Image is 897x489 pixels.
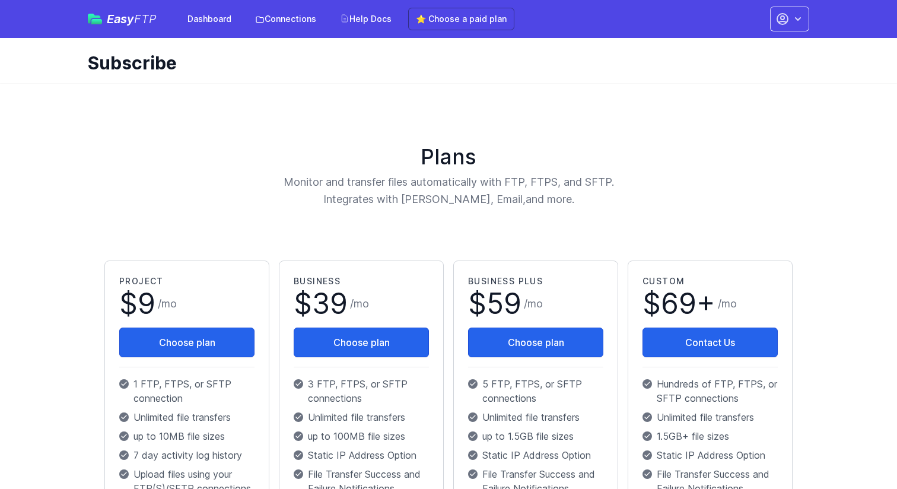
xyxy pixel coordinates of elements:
[216,173,681,208] p: Monitor and transfer files automatically with FTP, FTPS, and SFTP. Integrates with [PERSON_NAME],...
[486,286,521,321] span: 59
[642,448,778,462] p: Static IP Address Option
[88,14,102,24] img: easyftp_logo.png
[468,448,603,462] p: Static IP Address Option
[661,286,715,321] span: 69+
[468,328,603,357] button: Choose plan
[408,8,514,30] a: ⭐ Choose a paid plan
[134,12,157,26] span: FTP
[333,8,399,30] a: Help Docs
[107,13,157,25] span: Easy
[721,297,737,310] span: mo
[119,410,255,424] p: Unlimited file transfers
[642,429,778,443] p: 1.5GB+ file sizes
[294,410,429,424] p: Unlimited file transfers
[642,410,778,424] p: Unlimited file transfers
[158,296,177,312] span: /
[468,290,521,318] span: $
[294,429,429,443] p: up to 100MB file sizes
[468,275,603,287] h2: Business Plus
[294,290,348,318] span: $
[138,286,155,321] span: 9
[468,410,603,424] p: Unlimited file transfers
[642,275,778,287] h2: Custom
[312,286,348,321] span: 39
[527,297,543,310] span: mo
[88,52,800,74] h1: Subscribe
[88,13,157,25] a: EasyFTP
[100,145,797,169] h1: Plans
[642,328,778,357] a: Contact Us
[294,275,429,287] h2: Business
[524,296,543,312] span: /
[294,328,429,357] button: Choose plan
[119,377,255,405] p: 1 FTP, FTPS, or SFTP connection
[119,328,255,357] button: Choose plan
[354,297,369,310] span: mo
[119,290,155,318] span: $
[180,8,238,30] a: Dashboard
[119,448,255,462] p: 7 day activity log history
[468,377,603,405] p: 5 FTP, FTPS, or SFTP connections
[119,275,255,287] h2: Project
[294,448,429,462] p: Static IP Address Option
[642,290,715,318] span: $
[468,429,603,443] p: up to 1.5GB file sizes
[248,8,323,30] a: Connections
[294,377,429,405] p: 3 FTP, FTPS, or SFTP connections
[350,296,369,312] span: /
[642,377,778,405] p: Hundreds of FTP, FTPS, or SFTP connections
[119,429,255,443] p: up to 10MB file sizes
[161,297,177,310] span: mo
[718,296,737,312] span: /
